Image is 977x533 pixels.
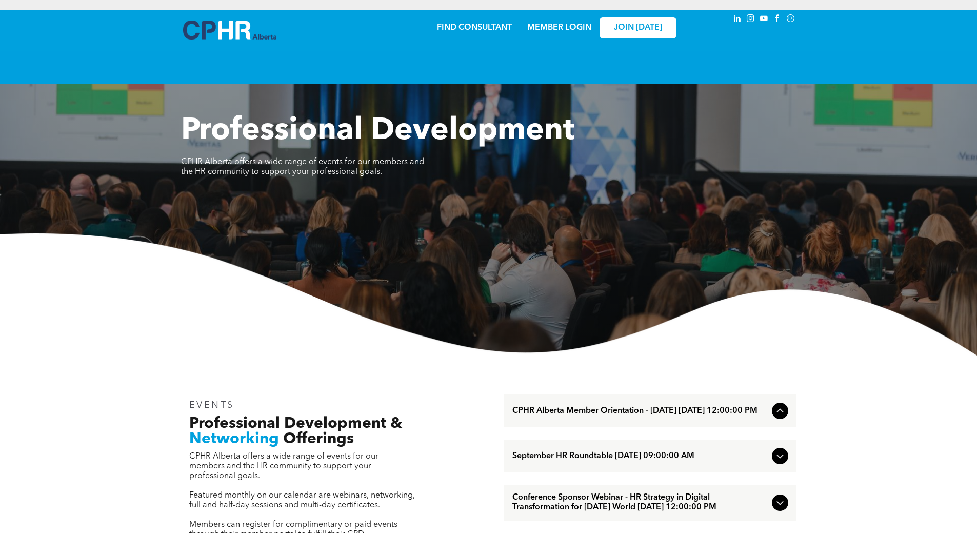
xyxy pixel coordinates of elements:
[189,431,279,447] span: Networking
[181,116,574,147] span: Professional Development
[732,13,743,27] a: linkedin
[512,406,768,416] span: CPHR Alberta Member Orientation - [DATE] [DATE] 12:00:00 PM
[745,13,756,27] a: instagram
[512,451,768,461] span: September HR Roundtable [DATE] 09:00:00 AM
[527,24,591,32] a: MEMBER LOGIN
[512,493,768,512] span: Conference Sponsor Webinar - HR Strategy in Digital Transformation for [DATE] World [DATE] 12:00:...
[437,24,512,32] a: FIND CONSULTANT
[614,23,662,33] span: JOIN [DATE]
[189,416,402,431] span: Professional Development &
[189,401,235,410] span: EVENTS
[283,431,354,447] span: Offerings
[600,17,676,38] a: JOIN [DATE]
[189,491,415,509] span: Featured monthly on our calendar are webinars, networking, full and half-day sessions and multi-d...
[181,158,424,176] span: CPHR Alberta offers a wide range of events for our members and the HR community to support your p...
[785,13,796,27] a: Social network
[759,13,770,27] a: youtube
[189,452,378,480] span: CPHR Alberta offers a wide range of events for our members and the HR community to support your p...
[183,21,276,40] img: A blue and white logo for cp alberta
[772,13,783,27] a: facebook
